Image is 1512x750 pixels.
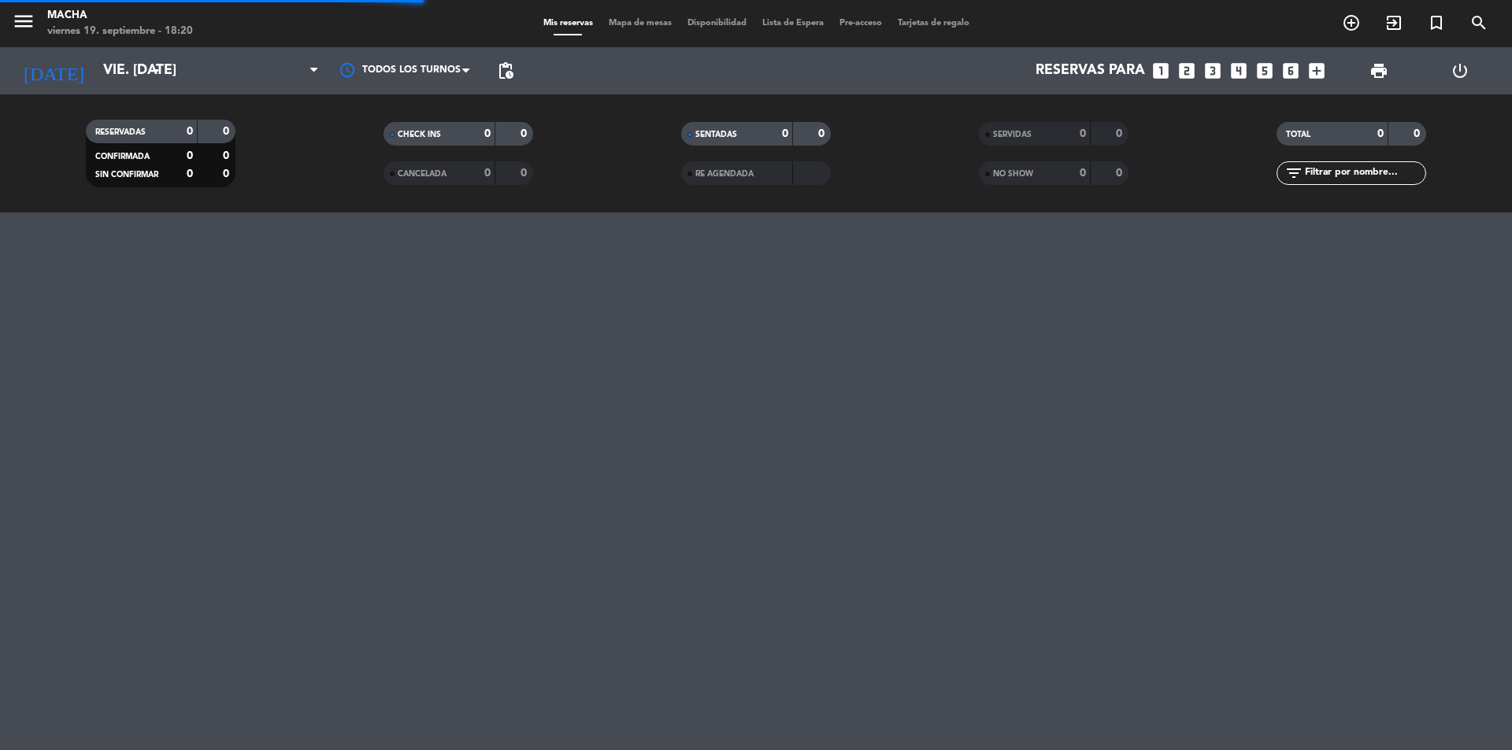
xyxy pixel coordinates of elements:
[1369,61,1388,80] span: print
[12,9,35,33] i: menu
[12,54,95,88] i: [DATE]
[1306,61,1327,81] i: add_box
[95,153,150,161] span: CONFIRMADA
[484,168,491,179] strong: 0
[95,171,158,179] span: SIN CONFIRMAR
[1303,164,1425,182] input: Filtrar por nombre...
[1286,131,1310,139] span: TOTAL
[1177,61,1197,81] i: looks_two
[1080,168,1086,179] strong: 0
[95,128,146,136] span: RESERVADAS
[695,131,737,139] span: SENTADAS
[1284,164,1303,183] i: filter_list
[496,61,515,80] span: pending_actions
[521,128,530,139] strong: 0
[695,170,754,178] span: RE AGENDADA
[782,128,788,139] strong: 0
[993,170,1033,178] span: NO SHOW
[1469,13,1488,32] i: search
[993,131,1032,139] span: SERVIDAS
[12,9,35,39] button: menu
[1254,61,1275,81] i: looks_5
[1116,128,1125,139] strong: 0
[1203,61,1223,81] i: looks_3
[1377,128,1384,139] strong: 0
[680,19,754,28] span: Disponibilidad
[1080,128,1086,139] strong: 0
[1342,13,1361,32] i: add_circle_outline
[818,128,828,139] strong: 0
[1036,63,1145,79] span: Reservas para
[187,126,193,137] strong: 0
[535,19,601,28] span: Mis reservas
[1384,13,1403,32] i: exit_to_app
[187,168,193,179] strong: 0
[890,19,977,28] span: Tarjetas de regalo
[398,170,447,178] span: CANCELADA
[1151,61,1171,81] i: looks_one
[1451,61,1469,80] i: power_settings_new
[223,126,232,137] strong: 0
[223,150,232,161] strong: 0
[754,19,832,28] span: Lista de Espera
[484,128,491,139] strong: 0
[146,61,165,80] i: arrow_drop_down
[601,19,680,28] span: Mapa de mesas
[1419,47,1500,94] div: LOG OUT
[1280,61,1301,81] i: looks_6
[223,168,232,179] strong: 0
[1427,13,1446,32] i: turned_in_not
[187,150,193,161] strong: 0
[47,24,193,39] div: viernes 19. septiembre - 18:20
[832,19,890,28] span: Pre-acceso
[1228,61,1249,81] i: looks_4
[398,131,441,139] span: CHECK INS
[47,8,193,24] div: Macha
[1414,128,1423,139] strong: 0
[1116,168,1125,179] strong: 0
[521,168,530,179] strong: 0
